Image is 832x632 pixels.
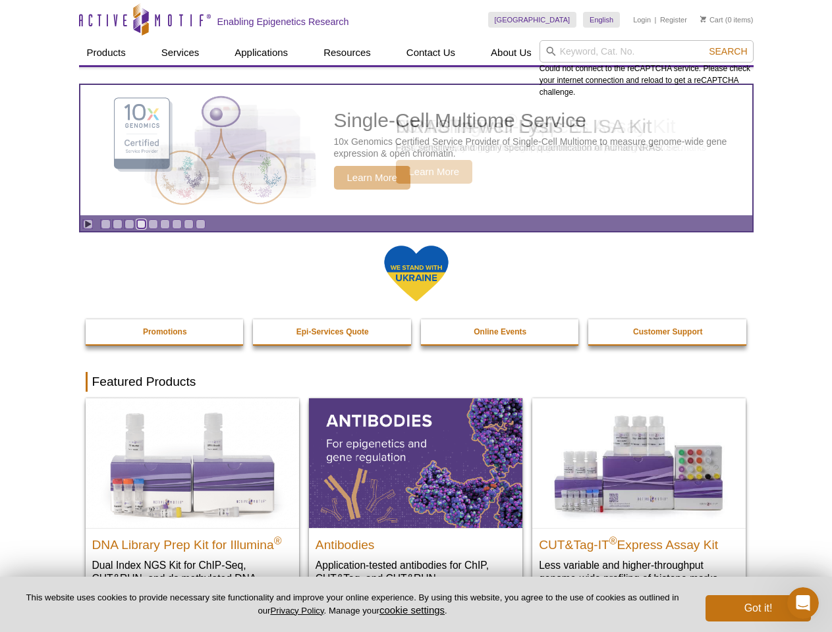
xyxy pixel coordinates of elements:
a: [GEOGRAPHIC_DATA] [488,12,577,28]
a: Go to slide 3 [125,219,134,229]
a: Toggle autoplay [83,219,93,229]
a: Contact Us [399,40,463,65]
a: Products [79,40,134,65]
span: Search [709,46,747,57]
p: Less variable and higher-throughput genome-wide profiling of histone marks​. [539,558,739,585]
sup: ® [274,535,282,546]
a: Login [633,15,651,24]
button: Got it! [706,595,811,621]
div: Could not connect to the reCAPTCHA service. Please check your internet connection and reload to g... [540,40,754,98]
h2: CUT&Tag-IT Express Assay Kit [539,532,739,552]
img: DNA Library Prep Kit for Illumina [86,398,299,527]
h2: Antibodies [316,532,516,552]
a: Go to slide 7 [172,219,182,229]
p: Dual Index NGS Kit for ChIP-Seq, CUT&RUN, and ds methylated DNA assays. [92,558,292,598]
button: Search [705,45,751,57]
h2: Enabling Epigenetics Research [217,16,349,28]
a: Go to slide 4 [136,219,146,229]
a: About Us [483,40,540,65]
h2: DNA Library Prep Kit for Illumina [92,532,292,552]
input: Keyword, Cat. No. [540,40,754,63]
img: Your Cart [700,16,706,22]
iframe: Intercom live chat [787,587,819,619]
a: DNA Library Prep Kit for Illumina DNA Library Prep Kit for Illumina® Dual Index NGS Kit for ChIP-... [86,398,299,611]
p: This website uses cookies to provide necessary site functionality and improve your online experie... [21,592,684,617]
a: Privacy Policy [270,606,323,616]
p: Application-tested antibodies for ChIP, CUT&Tag, and CUT&RUN. [316,558,516,585]
strong: Epi-Services Quote [296,327,369,336]
h2: Featured Products [86,372,747,392]
a: Go to slide 8 [184,219,194,229]
img: CUT&Tag-IT® Express Assay Kit [532,398,746,527]
a: Resources [316,40,379,65]
img: All Antibodies [309,398,522,527]
a: Go to slide 2 [113,219,123,229]
strong: Promotions [143,327,187,336]
a: English [583,12,620,28]
strong: Customer Support [633,327,702,336]
a: Services [153,40,208,65]
li: (0 items) [700,12,754,28]
a: CUT&Tag-IT® Express Assay Kit CUT&Tag-IT®Express Assay Kit Less variable and higher-throughput ge... [532,398,746,598]
a: Promotions [86,319,245,344]
a: Go to slide 9 [196,219,206,229]
a: Online Events [421,319,580,344]
li: | [655,12,657,28]
a: Go to slide 6 [160,219,170,229]
a: Register [660,15,687,24]
button: cookie settings [379,604,445,616]
a: Go to slide 1 [101,219,111,229]
a: Customer Support [588,319,748,344]
strong: Online Events [474,327,526,336]
a: All Antibodies Antibodies Application-tested antibodies for ChIP, CUT&Tag, and CUT&RUN. [309,398,522,598]
a: Epi-Services Quote [253,319,412,344]
a: Go to slide 5 [148,219,158,229]
a: Cart [700,15,723,24]
a: Applications [227,40,296,65]
sup: ® [609,535,617,546]
img: We Stand With Ukraine [383,244,449,303]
